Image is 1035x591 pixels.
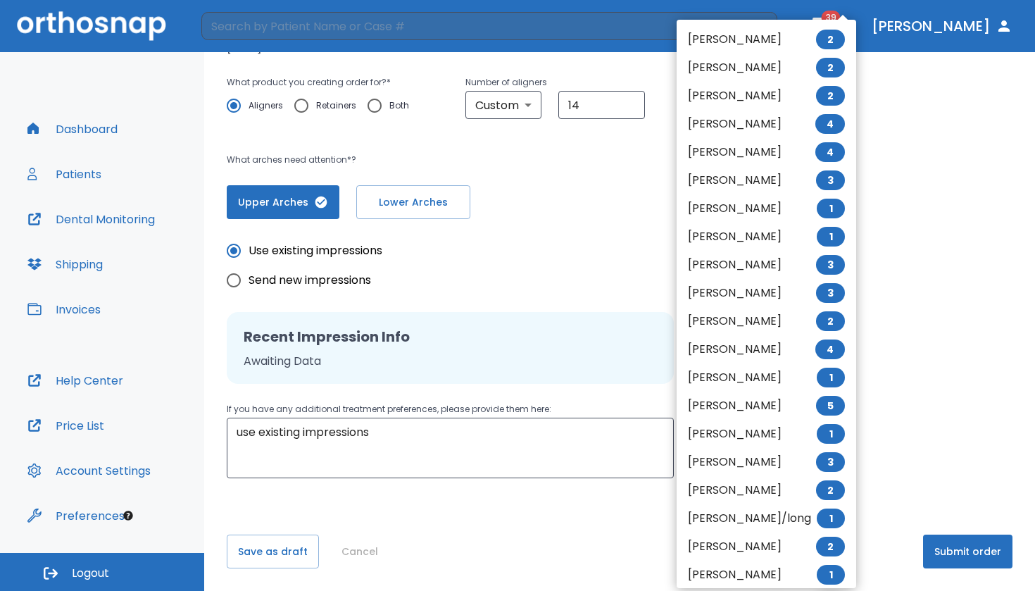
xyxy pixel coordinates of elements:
[677,223,856,251] li: [PERSON_NAME]
[816,537,845,556] span: 2
[816,480,845,500] span: 2
[677,420,856,448] li: [PERSON_NAME]
[677,533,856,561] li: [PERSON_NAME]
[677,279,856,307] li: [PERSON_NAME]
[816,170,845,190] span: 3
[677,392,856,420] li: [PERSON_NAME]
[815,340,845,359] span: 4
[677,448,856,476] li: [PERSON_NAME]
[817,227,845,247] span: 1
[677,251,856,279] li: [PERSON_NAME]
[817,509,845,528] span: 1
[816,452,845,472] span: 3
[677,110,856,138] li: [PERSON_NAME]
[817,424,845,444] span: 1
[816,396,845,416] span: 5
[816,58,845,77] span: 2
[677,25,856,54] li: [PERSON_NAME]
[816,283,845,303] span: 3
[677,166,856,194] li: [PERSON_NAME]
[677,504,856,533] li: [PERSON_NAME]/long
[677,82,856,110] li: [PERSON_NAME]
[677,307,856,335] li: [PERSON_NAME]
[677,335,856,363] li: [PERSON_NAME]
[816,30,845,49] span: 2
[816,255,845,275] span: 3
[815,142,845,162] span: 4
[677,476,856,504] li: [PERSON_NAME]
[677,561,856,589] li: [PERSON_NAME]
[677,363,856,392] li: [PERSON_NAME]
[677,138,856,166] li: [PERSON_NAME]
[817,199,845,218] span: 1
[817,565,845,585] span: 1
[816,86,845,106] span: 2
[677,194,856,223] li: [PERSON_NAME]
[816,311,845,331] span: 2
[677,54,856,82] li: [PERSON_NAME]
[817,368,845,387] span: 1
[815,114,845,134] span: 4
